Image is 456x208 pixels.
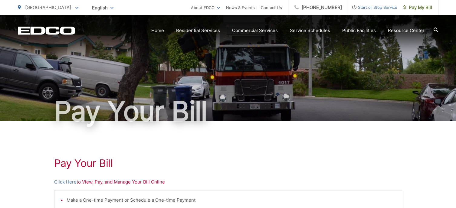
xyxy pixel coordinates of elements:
[67,197,396,204] li: Make a One-time Payment or Schedule a One-time Payment
[54,157,402,169] h1: Pay Your Bill
[54,178,402,186] p: to View, Pay, and Manage Your Bill Online
[151,27,164,34] a: Home
[226,4,255,11] a: News & Events
[176,27,220,34] a: Residential Services
[18,26,75,35] a: EDCD logo. Return to the homepage.
[25,5,71,10] span: [GEOGRAPHIC_DATA]
[261,4,282,11] a: Contact Us
[191,4,220,11] a: About EDCO
[87,2,118,13] span: English
[54,178,77,186] a: Click Here
[18,96,438,126] h1: Pay Your Bill
[342,27,376,34] a: Public Facilities
[403,4,432,11] span: Pay My Bill
[232,27,278,34] a: Commercial Services
[388,27,425,34] a: Resource Center
[290,27,330,34] a: Service Schedules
